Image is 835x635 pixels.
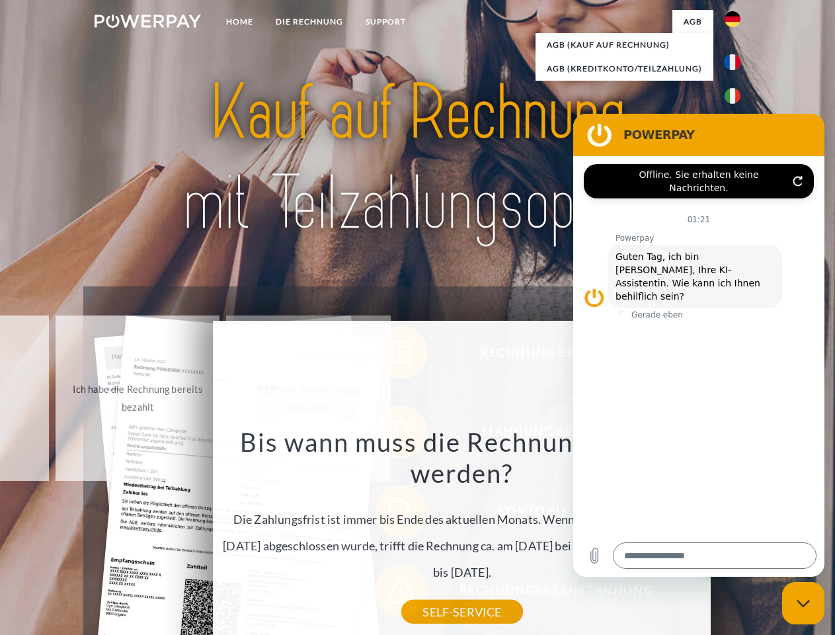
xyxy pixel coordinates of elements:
img: de [725,11,740,27]
img: logo-powerpay-white.svg [95,15,201,28]
a: Home [215,10,264,34]
h3: Bis wann muss die Rechnung bezahlt werden? [221,426,703,489]
a: agb [672,10,713,34]
a: AGB (Kreditkonto/Teilzahlung) [536,57,713,81]
a: SUPPORT [354,10,417,34]
a: SELF-SERVICE [401,600,522,624]
iframe: Messaging-Fenster [573,114,824,577]
iframe: Schaltfläche zum Öffnen des Messaging-Fensters; Konversation läuft [782,582,824,624]
div: Ich habe die Rechnung bereits bezahlt [63,380,212,416]
img: fr [725,54,740,70]
a: AGB (Kauf auf Rechnung) [536,33,713,57]
img: title-powerpay_de.svg [126,63,709,253]
div: Die Zahlungsfrist ist immer bis Ende des aktuellen Monats. Wenn die Bestellung z.B. am [DATE] abg... [221,426,703,612]
img: it [725,88,740,104]
a: DIE RECHNUNG [264,10,354,34]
